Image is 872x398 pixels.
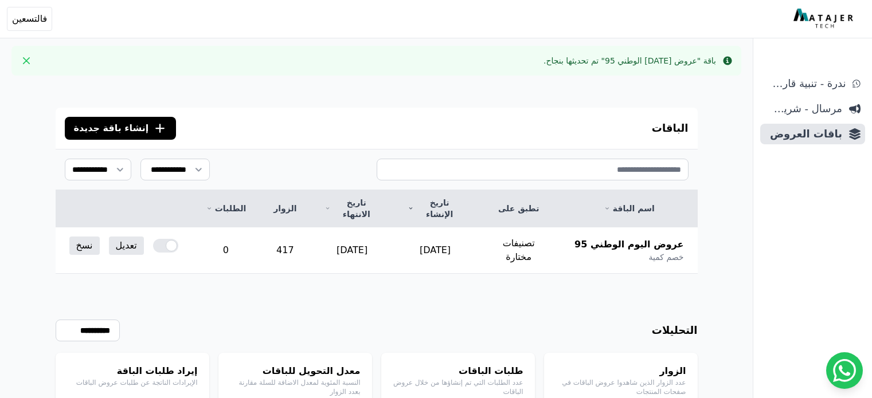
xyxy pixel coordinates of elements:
[476,227,561,274] td: تصنيفات مختارة
[230,378,361,396] p: النسبة المئوية لمعدل الاضافة للسلة مقارنة بعدد الزوار
[393,378,523,396] p: عدد الطلبات التي تم إنشاؤها من خلال عروض الباقات
[574,238,683,251] span: عروض اليوم الوطني 95
[765,126,842,142] span: باقات العروض
[7,7,52,31] button: فالتسعين
[476,190,561,227] th: تطبق على
[574,203,683,214] a: اسم الباقة
[556,378,686,396] p: عدد الزوار الذين شاهدوا عروض الباقات في صفحات المنتجات
[393,364,523,378] h4: طلبات الباقات
[324,197,380,220] a: تاريخ الانتهاء
[765,101,842,117] span: مرسال - شريط دعاية
[74,121,149,135] span: إنشاء باقة جديدة
[109,237,144,255] a: تعديل
[408,197,463,220] a: تاريخ الإنشاء
[65,117,177,140] button: إنشاء باقة جديدة
[648,251,683,263] span: خصم كمية
[192,227,260,274] td: 0
[17,52,36,70] button: Close
[260,190,310,227] th: الزوار
[230,364,361,378] h4: معدل التحويل للباقات
[67,378,198,387] p: الإيرادات الناتجة عن طلبات عروض الباقات
[793,9,856,29] img: MatajerTech Logo
[394,227,477,274] td: [DATE]
[67,364,198,378] h4: إيراد طلبات الباقة
[69,237,100,255] a: نسخ
[311,227,394,274] td: [DATE]
[652,120,689,136] h3: الباقات
[206,203,246,214] a: الطلبات
[543,55,716,66] div: باقة "عروض [DATE] الوطني 95" تم تحديثها بنجاح.
[260,227,310,274] td: 417
[556,364,686,378] h4: الزوار
[12,12,47,26] span: فالتسعين
[652,322,698,338] h3: التحليلات
[765,76,846,92] span: ندرة - تنبية قارب علي النفاذ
